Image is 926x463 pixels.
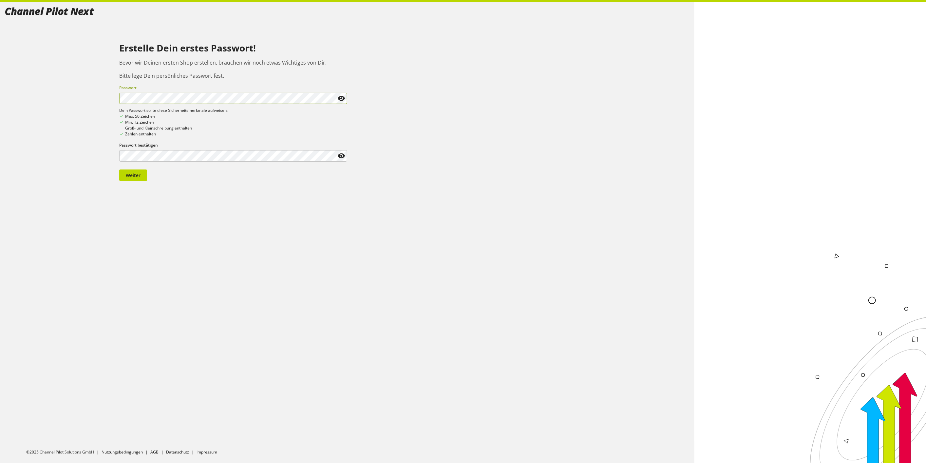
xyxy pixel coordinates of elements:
[119,142,158,148] span: Passwort bestätigen
[102,449,143,455] a: Nutzungsbedingungen
[119,131,347,137] li: Zahlen enthalten
[119,108,347,113] p: Dein Passwort sollte diese Sicherheitsmerkmale aufweisen:
[119,113,347,119] li: Max. 50 Zeichen
[119,85,137,91] span: Passwort
[166,449,189,455] a: Datenschutz
[126,172,141,179] span: Weiter
[197,449,217,455] a: Impressum
[119,125,347,131] li: Groß- und Kleinschreibung enthalten
[119,43,347,53] h1: Erstelle Dein erstes Passwort!
[119,170,147,181] button: Weiter
[119,72,347,80] p: Bitte lege Dein persönliches Passwort fest.
[26,449,102,455] li: ©2025 Channel Pilot Solutions GmbH
[328,94,336,102] keeper-lock: Open Keeper Popup
[150,449,159,455] a: AGB
[119,59,347,67] p: Bevor wir Deinen ersten Shop erstellen, brauchen wir noch etwas Wichtiges von Dir.
[119,119,347,125] li: Min. 12 Zeichen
